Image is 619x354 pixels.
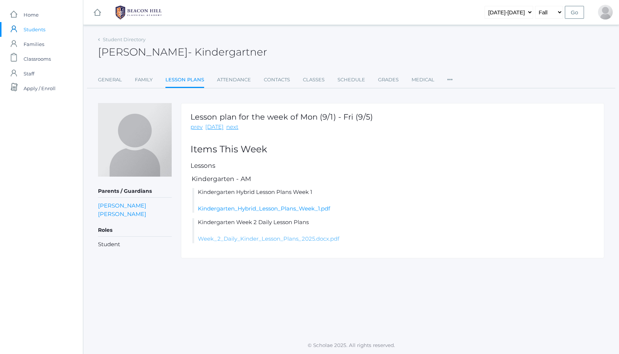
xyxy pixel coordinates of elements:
[83,341,619,349] p: © Scholae 2025. All rights reserved.
[190,113,373,121] h1: Lesson plan for the week of Mon (9/1) - Fri (9/5)
[190,144,595,155] h2: Items This Week
[190,176,595,183] h5: Kindergarten - AM
[111,3,166,22] img: BHCALogos-05-308ed15e86a5a0abce9b8dd61676a3503ac9727e845dece92d48e8588c001991.png
[338,72,365,87] a: Schedule
[190,162,595,169] h5: Lessons
[190,123,203,131] a: prev
[303,72,325,87] a: Classes
[24,81,56,96] span: Apply / Enroll
[192,188,595,213] li: Kindergarten Hybrid Lesson Plans Week 1
[192,218,595,243] li: Kindergarten Week 2 Daily Lesson Plans
[264,72,290,87] a: Contacts
[103,36,146,42] a: Student Directory
[598,5,613,20] div: Lew Soratorio
[24,66,34,81] span: Staff
[98,72,122,87] a: General
[198,205,330,212] a: Kindergarten_Hybrid_Lesson_Plans_Week_1.pdf
[217,72,251,87] a: Attendance
[24,37,44,52] span: Families
[98,103,172,177] img: Kailo Soratorio
[98,240,172,249] li: Student
[24,7,39,22] span: Home
[188,46,267,58] span: - Kindergartner
[198,235,339,242] a: Week_2_Daily_Kinder_Lesson_Plans_2025.docx.pdf
[565,6,584,19] input: Go
[378,72,399,87] a: Grades
[24,22,45,37] span: Students
[98,185,172,198] h5: Parents / Guardians
[226,123,238,131] a: next
[98,224,172,237] h5: Roles
[98,201,146,210] a: [PERSON_NAME]
[98,46,267,58] h2: [PERSON_NAME]
[135,72,153,87] a: Family
[205,123,224,131] a: [DATE]
[412,72,434,87] a: Medical
[98,210,146,218] a: [PERSON_NAME]
[165,72,204,88] a: Lesson Plans
[24,52,51,66] span: Classrooms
